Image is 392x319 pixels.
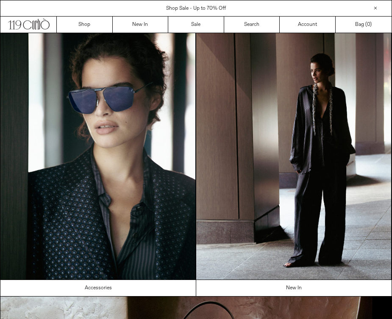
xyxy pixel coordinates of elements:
[166,5,226,12] a: Shop Sale - Up to 70% Off
[367,21,372,28] span: )
[57,17,113,33] a: Shop
[0,280,196,296] a: Accessories
[367,21,370,28] span: 0
[336,17,392,33] a: Bag ()
[224,17,280,33] a: Search
[196,280,392,296] a: New In
[168,17,224,33] a: Sale
[113,17,169,33] a: New In
[280,17,336,33] a: Account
